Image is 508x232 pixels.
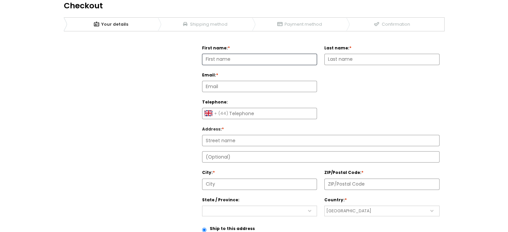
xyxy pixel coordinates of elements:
[202,124,440,132] label: :
[252,18,346,31] a: 3Payment method
[325,179,439,190] input: ZIP/Postal Code
[94,18,100,31] span: 1
[64,18,158,31] a: 1Your details
[202,43,317,51] label: First name:
[202,54,317,65] input: First name
[324,43,440,51] label: Last name:
[324,195,440,203] label: Country:
[202,195,317,203] label: State / Province:
[374,18,380,31] span: 4
[277,18,283,31] span: 3
[158,18,252,31] a: 2Shipping method
[324,168,440,176] label: ZIP/Postal Code:
[202,108,317,119] input: Telephone
[202,70,317,78] label: Email:
[202,179,317,190] input: City
[182,18,188,31] span: 2
[325,54,439,65] input: Last name
[64,1,445,11] div: Checkout
[202,97,317,105] label: Telephone:
[346,18,437,31] a: 4Confirmation
[202,152,439,162] input: Apartment, suite, etc. (optional)
[202,81,317,92] input: Email
[202,126,220,132] span: Address
[202,135,439,146] input: Street name
[202,168,317,176] label: City:
[64,17,445,31] div: Breadcrumbs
